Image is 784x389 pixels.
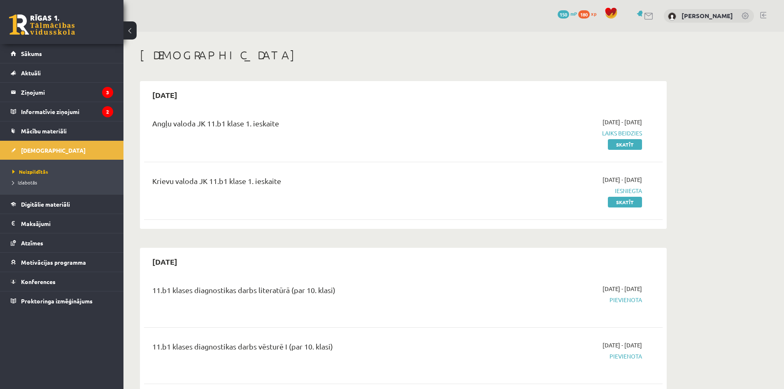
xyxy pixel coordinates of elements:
a: Proktoringa izmēģinājums [11,291,113,310]
span: Proktoringa izmēģinājums [21,297,93,305]
span: Aktuāli [21,69,41,77]
span: Mācību materiāli [21,127,67,135]
a: Skatīt [608,197,642,207]
span: xp [591,10,596,17]
span: Atzīmes [21,239,43,247]
a: Ziņojumi3 [11,83,113,102]
span: Izlabotās [12,179,37,186]
span: [DATE] - [DATE] [603,284,642,293]
a: Digitālie materiāli [11,195,113,214]
a: Sākums [11,44,113,63]
span: [DATE] - [DATE] [603,175,642,184]
legend: Ziņojumi [21,83,113,102]
i: 2 [102,106,113,117]
a: Motivācijas programma [11,253,113,272]
img: Kristina Ishchenko [668,12,676,21]
a: Konferences [11,272,113,291]
div: 11.b1 klases diagnostikas darbs vēsturē I (par 10. klasi) [152,341,475,356]
a: Aktuāli [11,63,113,82]
span: [DATE] - [DATE] [603,118,642,126]
span: 180 [578,10,590,19]
span: [DATE] - [DATE] [603,341,642,349]
a: Mācību materiāli [11,121,113,140]
div: 11.b1 klases diagnostikas darbs literatūrā (par 10. klasi) [152,284,475,300]
span: Laiks beidzies [487,129,642,137]
a: Rīgas 1. Tālmācības vidusskola [9,14,75,35]
span: Pievienota [487,296,642,304]
span: Digitālie materiāli [21,200,70,208]
a: 150 mP [558,10,577,17]
div: Krievu valoda JK 11.b1 klase 1. ieskaite [152,175,475,191]
a: [PERSON_NAME] [682,12,733,20]
legend: Informatīvie ziņojumi [21,102,113,121]
div: Angļu valoda JK 11.b1 klase 1. ieskaite [152,118,475,133]
a: Neizpildītās [12,168,115,175]
legend: Maksājumi [21,214,113,233]
span: Pievienota [487,352,642,361]
span: Motivācijas programma [21,259,86,266]
a: Izlabotās [12,179,115,186]
span: mP [570,10,577,17]
a: Atzīmes [11,233,113,252]
a: Informatīvie ziņojumi2 [11,102,113,121]
h1: [DEMOGRAPHIC_DATA] [140,48,667,62]
i: 3 [102,87,113,98]
span: 150 [558,10,569,19]
h2: [DATE] [144,85,186,105]
a: Skatīt [608,139,642,150]
span: Konferences [21,278,56,285]
h2: [DATE] [144,252,186,271]
span: Neizpildītās [12,168,48,175]
span: Iesniegta [487,186,642,195]
a: 180 xp [578,10,600,17]
a: Maksājumi [11,214,113,233]
a: [DEMOGRAPHIC_DATA] [11,141,113,160]
span: [DEMOGRAPHIC_DATA] [21,147,86,154]
span: Sākums [21,50,42,57]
